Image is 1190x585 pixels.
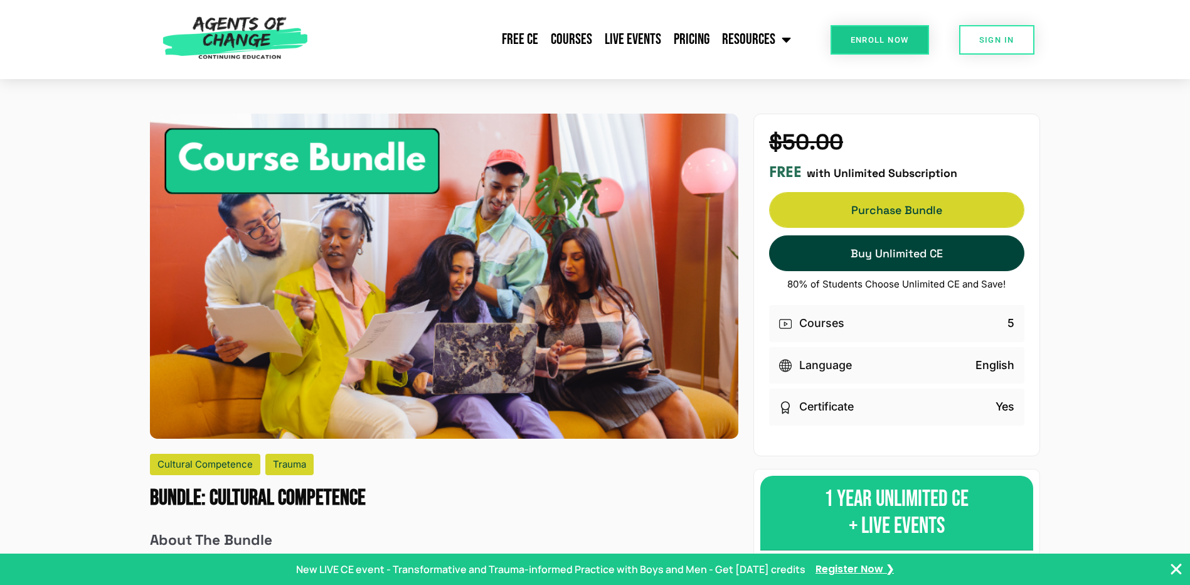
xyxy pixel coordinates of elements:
a: Buy Unlimited CE [769,235,1024,271]
a: Free CE [496,24,545,55]
a: SIGN IN [959,25,1034,55]
h4: $50.00 [769,129,1024,156]
div: Cultural Competence [150,454,260,475]
span: Buy Unlimited CE [851,247,943,260]
a: Resources [716,24,797,55]
p: New LIVE CE event - Transformative and Trauma-informed Practice with Boys and Men - Get [DATE] cr... [296,562,805,577]
h3: FREE [769,163,802,181]
p: 5 [1007,315,1014,332]
p: 80% of Students Choose Unlimited CE and Save! [769,279,1024,290]
h6: About The Bundle [150,532,738,549]
p: Courses [799,315,844,332]
button: Close Banner [1169,562,1184,577]
a: Pricing [667,24,716,55]
a: Register Now ❯ [815,562,894,577]
span: SIGN IN [979,36,1014,44]
div: Trauma [265,454,314,475]
a: Purchase BundlePurchase Bundle [769,192,1024,228]
p: Certificate [799,399,854,416]
img: Cultural Competence - 5 Credit CE Bundle [150,114,738,439]
div: with Unlimited Subscription [769,163,1024,181]
a: Live Events [598,24,667,55]
p: English [975,357,1014,374]
div: 1 YEAR UNLIMITED CE + LIVE EVENTS [760,476,1033,550]
nav: Menu [314,24,797,55]
p: Language [799,357,852,374]
a: Courses [545,24,598,55]
span: Purchase Bundle [770,206,1024,215]
h1: Cultural Competence - 5 Credit CE Bundle [150,485,738,512]
span: Enroll Now [851,36,909,44]
a: Enroll Now [831,25,929,55]
p: Yes [996,399,1014,416]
